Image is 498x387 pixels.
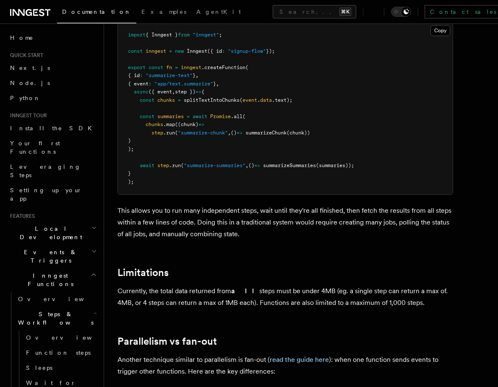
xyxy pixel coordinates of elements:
span: ); [128,146,134,152]
span: Install the SDK [10,125,97,132]
a: Leveraging Steps [7,159,99,183]
span: ); [128,179,134,185]
span: (chunk)) [287,130,310,136]
p: This allows you to run many independent steps, wait until they're all finished, then fetch the re... [117,205,453,240]
span: Python [10,95,41,101]
span: Features [7,213,35,219]
span: ( [240,97,242,103]
span: chunks [146,121,163,127]
span: new [175,48,184,54]
span: , [245,163,248,168]
span: "summarize-text" [146,72,193,78]
span: ((chunk) [175,121,198,127]
span: summaries [157,114,184,119]
span: Setting up your app [10,187,82,202]
kbd: ⌘K [339,8,351,16]
span: } [193,72,196,78]
span: .map [163,121,175,127]
span: Inngest [187,48,207,54]
span: }); [266,48,275,54]
span: .text); [272,97,292,103]
span: "inngest" [193,32,219,38]
button: Copy [430,25,450,36]
span: => [196,89,201,95]
strong: all [231,287,259,295]
a: Python [7,90,99,106]
span: Leveraging Steps [10,163,81,178]
span: Sleeps [26,364,52,371]
span: () [248,163,254,168]
span: = [178,97,181,103]
p: Currently, the total data returned from steps must be under 4MB (eg. a single step can return a m... [117,285,453,309]
span: .createFunction [201,64,245,70]
p: Another technique similar to parallelism is fan-out ( ): when one function sends events to trigge... [117,354,453,377]
span: ; [219,32,222,38]
span: => [198,121,204,127]
span: { id [128,72,140,78]
a: Setting up your app [7,183,99,206]
a: Install the SDK [7,121,99,136]
span: Node.js [10,80,50,86]
span: : [149,81,151,87]
span: const [128,48,143,54]
span: inngest [181,64,201,70]
span: step [157,163,169,168]
span: , [172,89,175,95]
span: "app/text.summarize" [154,81,213,87]
span: , [228,130,231,136]
span: export [128,64,146,70]
span: data [260,97,272,103]
span: chunks [157,97,175,103]
a: Limitations [117,267,169,279]
span: () [231,130,237,136]
span: = [187,114,190,119]
span: fn [166,64,172,70]
span: , [216,81,219,87]
span: .run [163,130,175,136]
a: Examples [136,3,191,23]
span: summarizeSummaries [263,163,316,168]
span: const [149,64,163,70]
button: Search...⌘K [273,5,356,18]
span: ( [245,64,248,70]
span: Quick start [7,52,43,59]
a: Next.js [7,60,99,75]
span: .all [231,114,242,119]
span: ( [242,114,245,119]
a: Your first Functions [7,136,99,159]
a: Overview [15,292,99,307]
span: step }) [175,89,196,95]
span: Promise [210,114,231,119]
span: AgentKit [196,8,241,15]
span: ( [175,130,178,136]
span: { Inngest } [146,32,178,38]
span: . [257,97,260,103]
span: await [140,163,154,168]
span: "summarize-chunk" [178,130,228,136]
span: Documentation [62,8,131,15]
span: : [140,72,143,78]
span: Examples [141,8,186,15]
span: } [128,170,131,176]
span: Inngest Functions [7,271,91,288]
button: Toggle dark mode [391,7,411,17]
span: step [151,130,163,136]
span: Overview [26,334,112,341]
a: Function steps [23,345,99,360]
span: await [193,114,207,119]
a: Sleeps [23,360,99,375]
a: AgentKit [191,3,246,23]
span: Home [10,34,34,42]
button: Inngest Functions [7,268,99,292]
span: Steps & Workflows [15,310,94,327]
a: Overview [23,330,99,345]
button: Local Development [7,221,99,245]
span: Events & Triggers [7,248,91,265]
span: = [175,64,178,70]
span: Your first Functions [10,140,60,155]
span: { event [128,81,149,87]
span: ) [128,138,131,144]
span: => [237,130,242,136]
a: Node.js [7,75,99,90]
span: const [140,97,154,103]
